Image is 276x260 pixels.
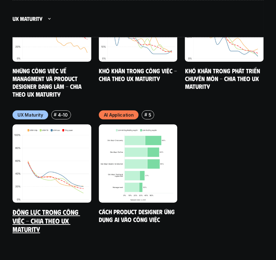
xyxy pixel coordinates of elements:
[99,67,178,82] a: Khó khăn trong công việc - Chia theo UX Maturity
[99,208,176,223] a: Cách Product Designer ứng dụng AI vào công việc
[104,112,134,118] p: AI Application
[13,15,43,22] h5: UX maturity
[144,112,147,117] h6: #
[185,67,261,90] a: Khó khăn trong phát triển chuyên môn - Chia theo UX Maturity
[58,112,68,118] p: 4-10
[148,112,151,118] p: 5
[18,112,43,118] p: UX Maturity
[13,67,83,98] a: Những công việc về Managment và Product Designer đang làm - Chia theo UX Maturity
[54,112,57,117] h6: #
[13,208,80,233] a: Động lực trong công việc - Chia theo UX Maturity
